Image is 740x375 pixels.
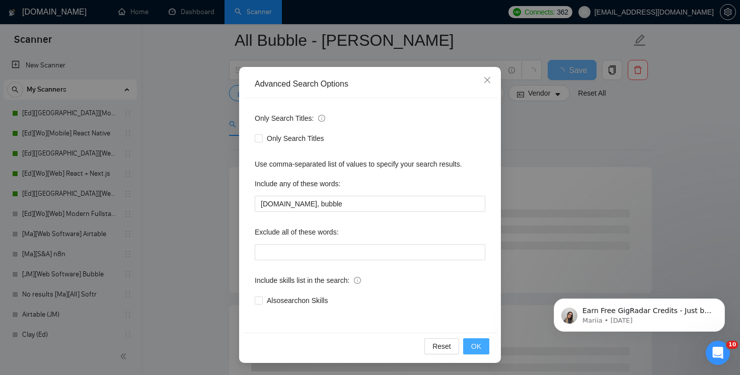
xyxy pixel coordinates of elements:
span: Only Search Titles [263,133,328,144]
div: Use comma-separated list of values to specify your search results. [255,159,485,170]
span: Reset [432,341,451,352]
span: Include skills list in the search: [255,275,361,286]
div: Advanced Search Options [255,79,485,90]
label: Exclude all of these words: [255,224,339,240]
span: OK [471,341,481,352]
span: info-circle [318,115,325,122]
span: info-circle [354,277,361,284]
button: OK [463,338,489,354]
span: 10 [726,341,738,349]
span: Also search on Skills [263,295,332,306]
button: Reset [424,338,459,354]
iframe: Intercom notifications message [539,277,740,348]
label: Include any of these words: [255,176,340,192]
span: Only Search Titles: [255,113,325,124]
button: Close [474,67,501,94]
iframe: Intercom live chat [706,341,730,365]
span: close [483,76,491,84]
